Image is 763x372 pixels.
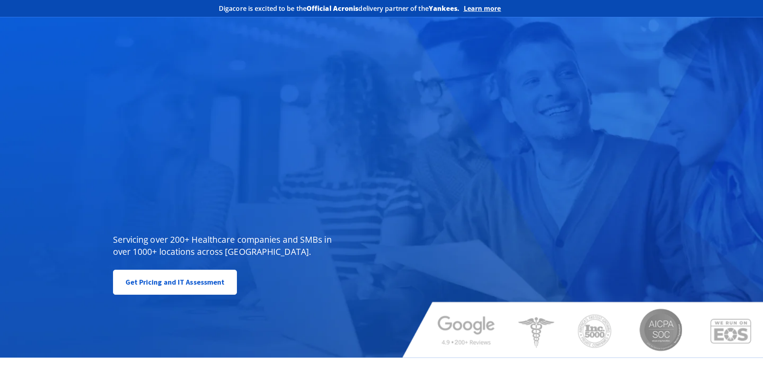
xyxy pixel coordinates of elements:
b: Official Acronis [306,4,359,13]
a: Get Pricing and IT Assessment [113,270,237,295]
img: Acronis [505,2,545,14]
h2: Digacore is excited to be the delivery partner of the [219,5,460,12]
span: Get Pricing and IT Assessment [125,274,225,290]
p: Servicing over 200+ Healthcare companies and SMBs in over 1000+ locations across [GEOGRAPHIC_DATA]. [113,234,338,258]
a: Learn more [464,4,501,12]
b: Yankees. [429,4,460,13]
